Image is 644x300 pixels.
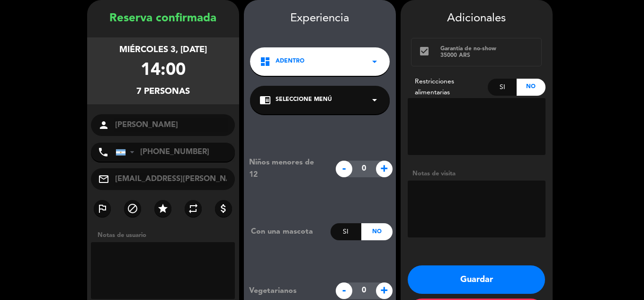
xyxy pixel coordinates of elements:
[87,9,239,28] div: Reserva confirmada
[419,45,430,57] i: check_box
[119,43,207,57] div: miércoles 3, [DATE]
[218,203,229,214] i: attach_money
[517,79,546,96] div: No
[376,161,393,177] span: +
[97,203,108,214] i: outlined_flag
[244,226,331,238] div: Con una mascota
[408,76,488,98] div: Restricciones alimentarias
[408,9,546,28] div: Adicionales
[276,57,304,66] span: ADENTRO
[440,45,535,52] div: Garantía de no-show
[336,161,352,177] span: -
[331,223,361,240] div: Si
[98,119,109,131] i: person
[136,85,190,99] div: 7 personas
[488,79,517,96] div: Si
[408,169,546,179] div: Notas de visita
[336,282,352,299] span: -
[408,265,545,294] button: Guardar
[188,203,199,214] i: repeat
[276,95,332,105] span: Seleccione Menú
[259,94,271,106] i: chrome_reader_mode
[244,9,396,28] div: Experiencia
[242,285,331,297] div: Vegetarianos
[369,56,380,67] i: arrow_drop_down
[141,57,186,85] div: 14:00
[376,282,393,299] span: +
[242,156,331,181] div: Niños menores de 12
[440,52,535,59] div: 35000 ARS
[361,223,392,240] div: No
[259,56,271,67] i: dashboard
[116,143,138,161] div: Argentina: +54
[127,203,138,214] i: block
[93,230,239,240] div: Notas de usuario
[369,94,380,106] i: arrow_drop_down
[98,146,109,158] i: phone
[157,203,169,214] i: star
[98,173,109,185] i: mail_outline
